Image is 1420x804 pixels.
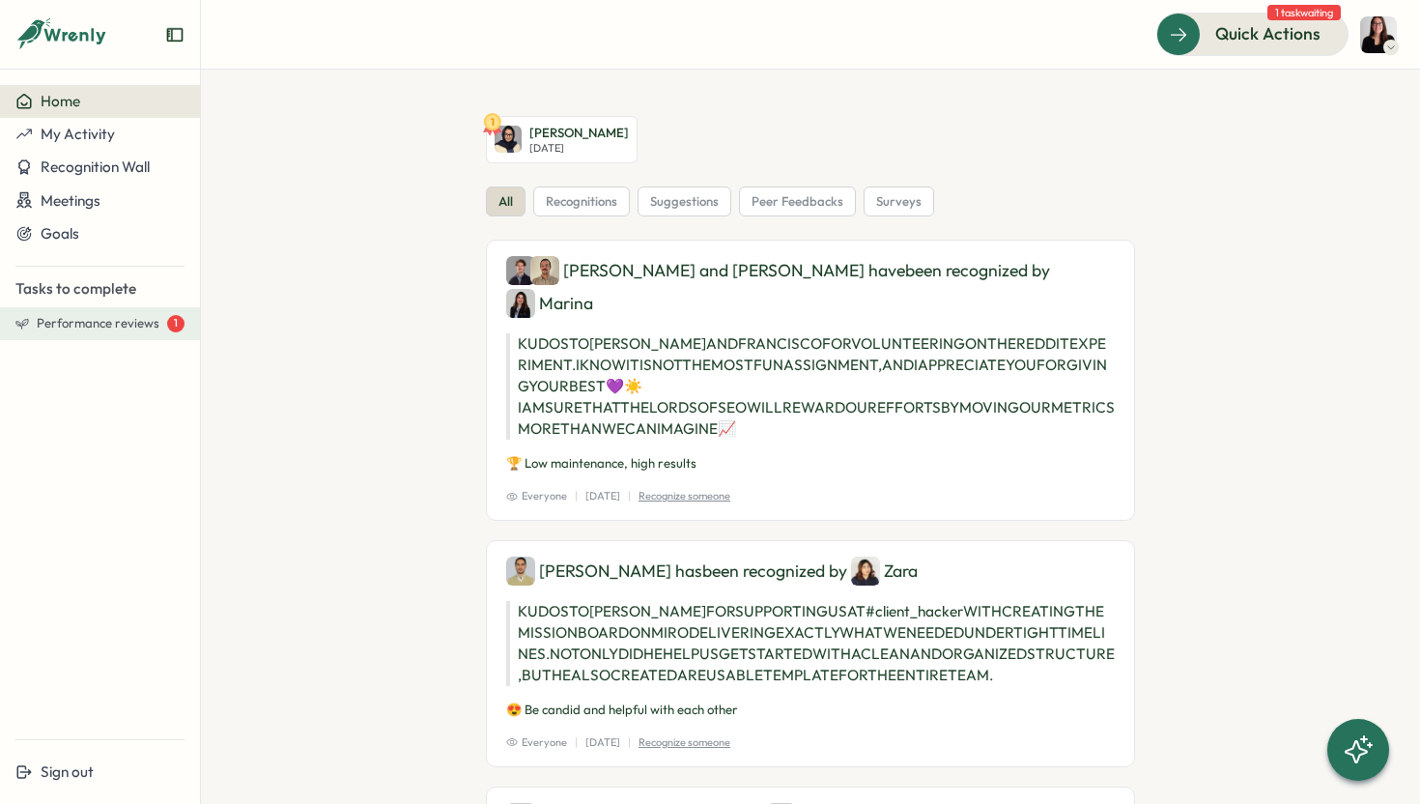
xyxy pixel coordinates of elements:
[41,158,150,176] span: Recognition Wall
[498,193,513,211] span: all
[546,193,617,211] span: recognitions
[506,455,1115,473] p: 🏆 Low maintenance, high results
[639,488,730,504] p: Recognize someone
[876,193,922,211] span: surveys
[15,278,185,300] p: Tasks to complete
[41,224,79,243] span: Goals
[506,256,1115,318] div: [PERSON_NAME] and [PERSON_NAME] have been recognized by
[167,315,185,332] div: 1
[506,557,535,586] img: Ahmet Karakus
[575,488,578,504] p: |
[506,702,1115,719] p: 😍 Be candid and helpful with each other
[585,488,620,504] p: [DATE]
[495,126,522,153] img: Batool Fatima
[506,488,567,504] span: Everyone
[506,734,567,751] span: Everyone
[41,92,80,110] span: Home
[41,191,100,210] span: Meetings
[506,557,1115,586] div: [PERSON_NAME] has been recognized by
[851,557,918,586] div: Zara
[506,256,535,285] img: Dionisio Arredondo
[752,193,843,211] span: peer feedbacks
[506,289,593,318] div: Marina
[506,333,1115,440] p: KUDOS TO [PERSON_NAME] AND FRANCISCO FOR VOLUNTEERING ON THE REDDIT EXPERIMENT. I KNOW IT IS NOT ...
[165,25,185,44] button: Expand sidebar
[650,193,719,211] span: suggestions
[37,315,159,332] span: Performance reviews
[628,734,631,751] p: |
[851,557,880,586] img: Zara Malik
[575,734,578,751] p: |
[41,125,115,143] span: My Activity
[529,142,629,155] p: [DATE]
[1267,5,1341,20] span: 1 task waiting
[530,256,559,285] img: Francisco Afonso
[486,116,638,163] a: 1Batool Fatima[PERSON_NAME][DATE]
[41,762,94,781] span: Sign out
[529,125,629,142] p: [PERSON_NAME]
[506,601,1115,686] p: KUDOS TO [PERSON_NAME] FOR SUPPORTING US AT #client_hacker WITH CREATING THE MISSION BOARD ON MIR...
[506,289,535,318] img: Marina Moric
[491,115,495,129] text: 1
[1215,21,1321,46] span: Quick Actions
[1360,16,1397,53] img: Adriana Fosca
[639,734,730,751] p: Recognize someone
[1156,13,1349,55] button: Quick Actions
[628,488,631,504] p: |
[585,734,620,751] p: [DATE]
